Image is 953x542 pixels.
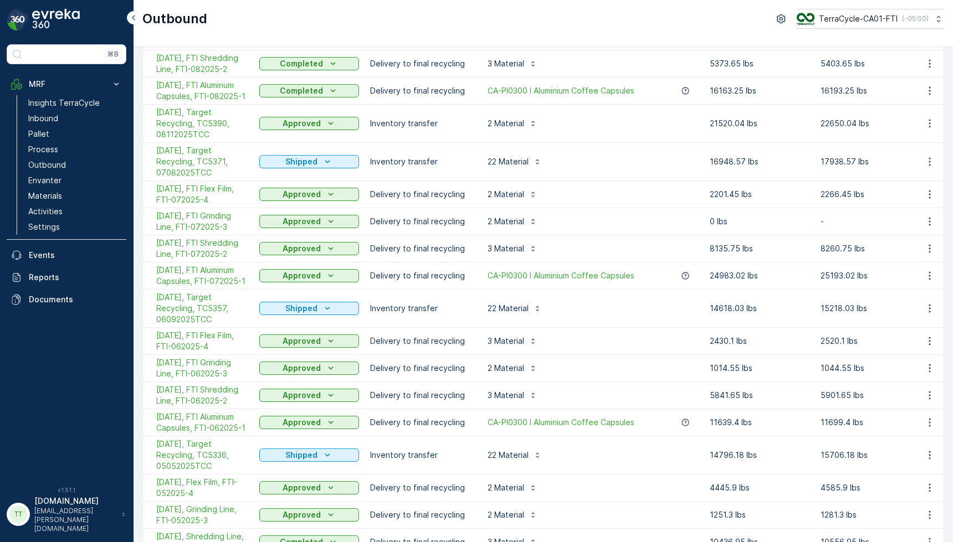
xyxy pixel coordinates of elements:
[28,159,66,171] p: Outbound
[481,332,544,350] button: 3 Material
[821,390,920,401] p: 5901.65 lbs
[24,111,126,126] a: Inbound
[710,243,809,254] p: 8135.75 lbs
[24,204,126,219] a: Activities
[156,183,248,205] a: 07/01/25, FTI Flex Film, FTI-072025-4
[821,482,920,493] p: 4585.9 lbs
[821,85,920,96] p: 16193.25 lbs
[488,85,634,96] span: CA-PI0300 I Aluminium Coffee Capsules
[797,9,944,29] button: TerraCycle-CA01-FTI(-05:00)
[156,265,248,287] span: [DATE], FTI Aluminum Capsules, FTI-072025-1
[156,330,248,352] span: [DATE], FTI Flex Film, FTI-062025-4
[821,363,920,374] p: 1044.55 lbs
[821,118,920,129] p: 22650.04 lbs
[370,118,470,129] p: Inventory transfer
[370,335,470,347] p: Delivery to final recycling
[283,216,321,227] p: Approved
[488,118,524,129] p: 2 Material
[370,189,470,200] p: Delivery to final recycling
[710,363,809,374] p: 1014.55 lbs
[283,363,321,374] p: Approved
[259,242,359,255] button: Approved
[29,250,122,261] p: Events
[156,183,248,205] span: [DATE], FTI Flex Film, FTI-072025-4
[156,53,248,75] span: [DATE], FTI Shredding Line, FTI-082025-2
[710,58,809,69] p: 5373.65 lbs
[902,14,929,23] p: ( -05:00 )
[259,389,359,402] button: Approved
[28,144,58,155] p: Process
[156,504,248,526] span: [DATE], Grinding Line, FTI-052025-3
[7,495,126,533] button: TT[DOMAIN_NAME][EMAIL_ADDRESS][PERSON_NAME][DOMAIN_NAME]
[488,58,524,69] p: 3 Material
[156,238,248,260] a: 07/01/25, FTI Shredding Line, FTI-072025-2
[259,269,359,282] button: Approved
[710,450,809,461] p: 14796.18 lbs
[28,175,62,186] p: Envanter
[370,390,470,401] p: Delivery to final recycling
[821,216,920,227] p: -
[34,495,116,507] p: [DOMAIN_NAME]
[7,288,126,311] a: Documents
[259,84,359,97] button: Completed
[821,243,920,254] p: 8260.75 lbs
[259,448,359,462] button: Shipped
[156,210,248,233] span: [DATE], FTI Grinding Line, FTI-072025-3
[280,58,323,69] p: Completed
[821,189,920,200] p: 2266.45 lbs
[107,50,119,59] p: ⌘B
[488,243,524,254] p: 3 Material
[24,173,126,188] a: Envanter
[24,126,126,142] a: Pallet
[481,213,544,230] button: 2 Material
[819,13,898,24] p: TerraCycle-CA01-FTI
[481,115,544,132] button: 2 Material
[259,117,359,130] button: Approved
[488,450,529,461] p: 22 Material
[481,240,544,257] button: 3 Material
[283,243,321,254] p: Approved
[156,384,248,406] span: [DATE], FTI Shredding Line, FTI-062025-2
[821,156,920,167] p: 17938.57 lbs
[710,417,809,428] p: 11639.4 lbs
[370,216,470,227] p: Delivery to final recycling
[28,97,100,109] p: Insights TerraCycle
[370,509,470,520] p: Delivery to final recycling
[488,390,524,401] p: 3 Material
[259,362,359,375] button: Approved
[259,416,359,429] button: Approved
[156,145,248,178] span: [DATE], Target Recycling, TC5371, 07082025TCC
[488,482,524,493] p: 2 Material
[156,210,248,233] a: 07/01/25, FTI Grinding Line, FTI-072025-3
[710,303,809,314] p: 14618.03 lbs
[710,189,809,200] p: 2201.45 lbs
[29,272,122,283] p: Reports
[488,509,524,520] p: 2 Material
[7,266,126,288] a: Reports
[370,450,470,461] p: Inventory transfer
[156,477,248,499] span: [DATE], Flex Film, FTI-052025-4
[28,190,62,202] p: Materials
[797,13,814,25] img: TC_BVHiTW6.png
[821,270,920,281] p: 25193.02 lbs
[156,411,248,433] a: 06/01/25, FTI Aluminum Capsules, FTI-062025-1
[156,107,248,140] span: [DATE], Target Recycling, TC5390, 08112025TCC
[370,482,470,493] p: Delivery to final recycling
[7,9,29,31] img: logo
[156,238,248,260] span: [DATE], FTI Shredding Line, FTI-072025-2
[156,80,248,102] span: [DATE], FTI Aluminum Capsules, FTI-082025-1
[481,300,549,317] button: 22 Material
[488,216,524,227] p: 2 Material
[710,335,809,347] p: 2430.1 lbs
[156,145,248,178] a: 07/08/2025, Target Recycling, TC5371, 07082025TCC
[156,438,248,472] a: 05/05/25, Target Recycling, TC5336, 05052025TCC
[259,508,359,522] button: Approved
[34,507,116,533] p: [EMAIL_ADDRESS][PERSON_NAME][DOMAIN_NAME]
[28,128,49,140] p: Pallet
[259,334,359,348] button: Approved
[156,53,248,75] a: 08/01/25, FTI Shredding Line, FTI-082025-2
[24,219,126,235] a: Settings
[283,509,321,520] p: Approved
[283,189,321,200] p: Approved
[156,107,248,140] a: 08/11/25, Target Recycling, TC5390, 08112025TCC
